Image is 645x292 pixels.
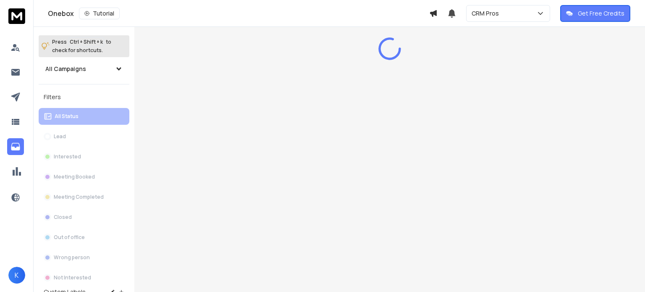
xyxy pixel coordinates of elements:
[560,5,630,22] button: Get Free Credits
[52,38,111,55] p: Press to check for shortcuts.
[68,37,104,47] span: Ctrl + Shift + k
[8,267,25,284] button: K
[45,65,86,73] h1: All Campaigns
[79,8,120,19] button: Tutorial
[39,91,129,103] h3: Filters
[48,8,429,19] div: Onebox
[39,61,129,77] button: All Campaigns
[472,9,502,18] p: CRM Pros
[578,9,624,18] p: Get Free Credits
